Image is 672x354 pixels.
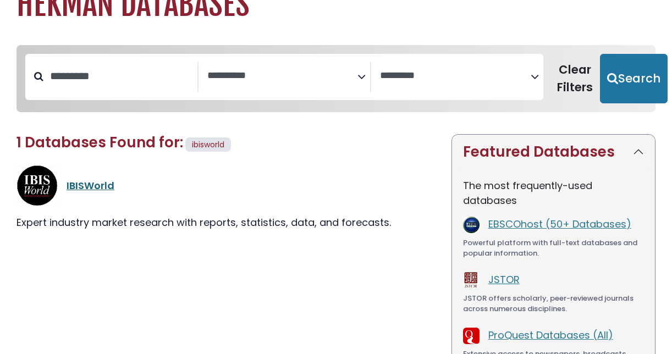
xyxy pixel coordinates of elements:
[488,328,613,342] a: ProQuest Databases (All)
[43,67,197,85] input: Search database by title or keyword
[16,215,438,230] div: Expert industry market research with reports, statistics, data, and forecasts.
[192,139,224,150] span: ibisworld
[600,54,668,103] button: Submit for Search Results
[16,45,656,112] nav: Search filters
[463,237,644,259] div: Powerful platform with full-text databases and popular information.
[207,70,358,82] textarea: Search
[463,293,644,314] div: JSTOR offers scholarly, peer-reviewed journals across numerous disciplines.
[488,217,631,231] a: EBSCOhost (50+ Databases)
[463,178,644,208] p: The most frequently-used databases
[16,132,183,152] span: 1 Databases Found for:
[550,54,600,103] button: Clear Filters
[488,273,520,286] a: JSTOR
[67,179,114,192] a: IBISWorld
[380,70,531,82] textarea: Search
[452,135,655,169] button: Featured Databases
